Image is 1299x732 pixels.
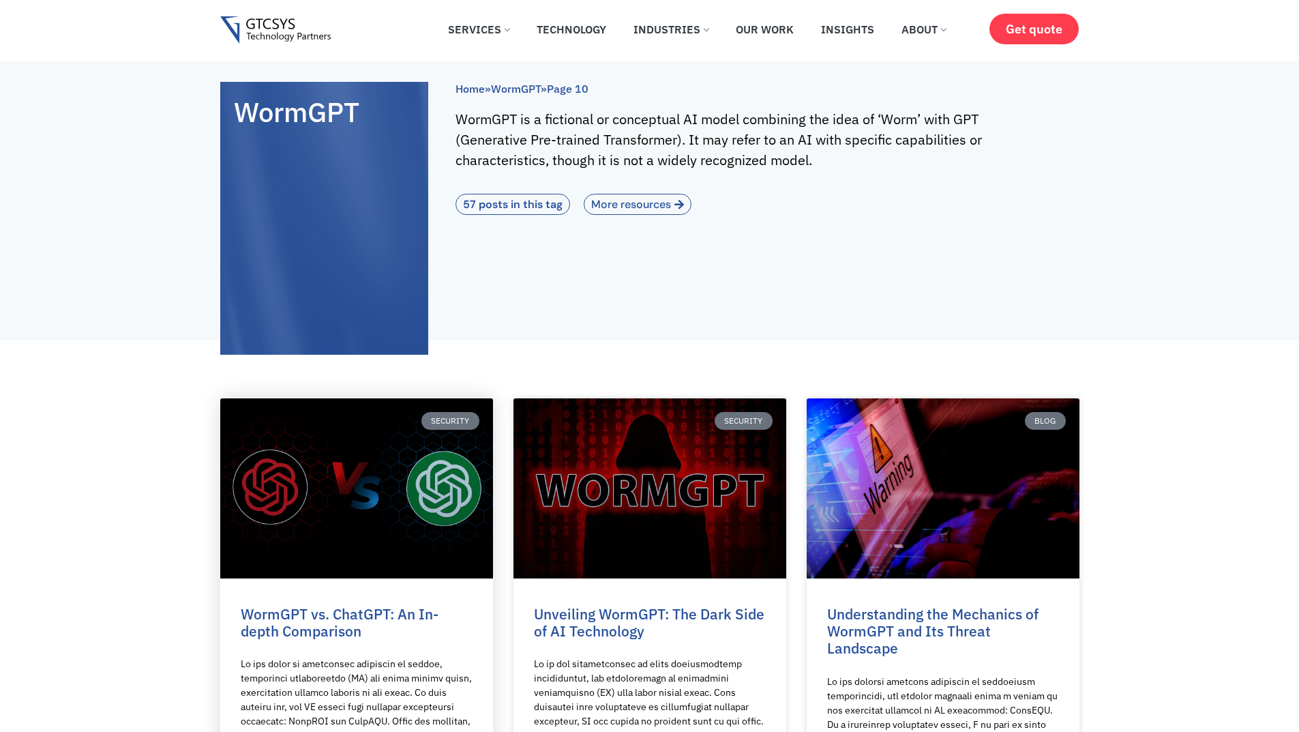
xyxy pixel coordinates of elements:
a: WormGPT [491,82,541,96]
p: WormGPT is a fictional or conceptual AI model combining the idea of ‘Worm’ with GPT (Generative P... [456,109,1038,171]
a: More resources [584,194,691,215]
a: Unveiling WormGPT_ The Dark Side of AI Technology [513,398,786,579]
a: Understanding the Mechanics of WormGPT and Its Threat Landscape [807,398,1079,579]
div: Security [421,412,479,430]
a: Industries [623,14,719,44]
span: Page 10 [547,82,588,96]
a: WormGPT vs. ChatGPT_ An In-depth Comparison [220,398,493,579]
a: Insights [811,14,884,44]
a: Technology [526,14,616,44]
a: Understanding the Mechanics of WormGPT and Its Threat Landscape [827,604,1039,658]
div: Blog [1025,412,1066,430]
h1: WormGPT [234,96,415,128]
a: Our Work [726,14,804,44]
a: Get quote [989,14,1079,44]
span: 57 posts in this tag [463,198,563,211]
a: WormGPT vs. ChatGPT: An In-depth Comparison [241,604,438,641]
a: Services [438,14,520,44]
a: About [891,14,956,44]
span: More resources [591,198,671,211]
a: 57 posts in this tag [456,194,570,215]
span: » » [456,82,588,96]
div: Security [715,412,773,430]
a: Unveiling WormGPT: The Dark Side of AI Technology [534,604,764,641]
img: Gtcsys logo [220,16,331,44]
a: Home [456,82,485,96]
span: Get quote [1006,22,1062,36]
